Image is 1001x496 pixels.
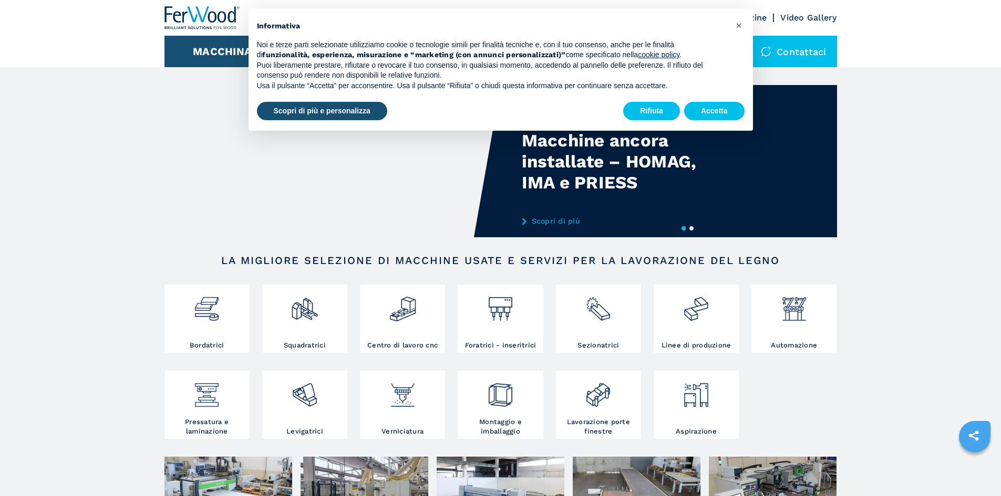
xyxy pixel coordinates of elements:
h2: Informativa [257,21,728,31]
a: Pressatura e laminazione [164,371,250,439]
img: levigatrici_2.png [291,373,318,409]
strong: funzionalità, esperienza, misurazione e “marketing (con annunci personalizzati)” [262,50,565,59]
h3: Levigatrici [286,427,323,436]
h3: Lavorazione porte finestre [559,417,638,436]
button: Macchinari [193,45,263,58]
a: Bordatrici [164,284,250,353]
button: 2 [689,226,694,230]
a: Sezionatrici [556,284,641,353]
a: sharethis [961,423,987,449]
a: Montaggio e imballaggio [458,371,543,439]
img: verniciatura_1.png [389,373,417,409]
iframe: Chat [956,449,993,488]
h3: Centro di lavoro cnc [367,341,438,350]
p: Puoi liberamente prestare, rifiutare o revocare il tuo consenso, in qualsiasi momento, accedendo ... [257,60,728,81]
span: × [736,19,742,31]
button: Scopri di più e personalizza [257,102,387,121]
img: linee_di_produzione_2.png [682,287,710,323]
img: sezionatrici_2.png [584,287,612,323]
h3: Foratrici - inseritrici [465,341,536,350]
img: montaggio_imballaggio_2.png [487,373,514,409]
h3: Verniciatura [381,427,424,436]
img: foratrici_inseritrici_2.png [487,287,514,323]
a: Video Gallery [780,13,837,23]
h3: Squadratrici [284,341,326,350]
button: Chiudi questa informativa [731,17,748,34]
h3: Linee di produzione [662,341,731,350]
a: Levigatrici [262,371,347,439]
a: Foratrici - inseritrici [458,284,543,353]
video: Your browser does not support the video tag. [164,85,501,237]
img: centro_di_lavoro_cnc_2.png [389,287,417,323]
img: aspirazione_1.png [682,373,710,409]
a: Centro di lavoro cnc [360,284,445,353]
img: squadratrici_2.png [291,287,318,323]
button: Rifiuta [623,102,680,121]
img: bordatrici_1.png [193,287,221,323]
h3: Pressatura e laminazione [167,417,247,436]
button: Accetta [684,102,745,121]
button: 1 [682,226,686,230]
a: Linee di produzione [654,284,739,353]
img: automazione.png [780,287,808,323]
a: Lavorazione porte finestre [556,371,641,439]
a: cookie policy [638,50,679,59]
h3: Aspirazione [676,427,717,436]
h3: Montaggio e imballaggio [460,417,540,436]
img: Contattaci [761,46,771,57]
a: Squadratrici [262,284,347,353]
div: Contattaci [750,36,837,67]
h3: Automazione [771,341,817,350]
a: Verniciatura [360,371,445,439]
h3: Bordatrici [190,341,224,350]
img: pressa-strettoia.png [193,373,221,409]
p: Noi e terze parti selezionate utilizziamo cookie o tecnologie simili per finalità tecniche e, con... [257,40,728,60]
img: lavorazione_porte_finestre_2.png [584,373,612,409]
a: Automazione [751,284,837,353]
a: Scopri di più [522,217,728,225]
h2: LA MIGLIORE SELEZIONE DI MACCHINE USATE E SERVIZI PER LA LAVORAZIONE DEL LEGNO [198,254,803,267]
a: Aspirazione [654,371,739,439]
h3: Sezionatrici [577,341,619,350]
p: Usa il pulsante “Accetta” per acconsentire. Usa il pulsante “Rifiuta” o chiudi questa informativa... [257,81,728,91]
img: Ferwood [164,6,240,29]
